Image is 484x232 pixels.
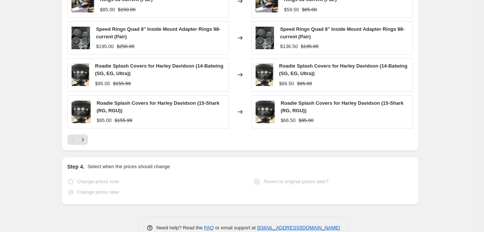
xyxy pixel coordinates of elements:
p: Select when the prices should change [87,163,170,170]
div: $66.50 [281,117,296,124]
strike: $95.00 [298,117,314,124]
span: Change prices later [77,189,120,195]
strike: $155.99 [114,117,132,124]
img: roadie-splash-covers-for-harley-davidson-radios-sony-14-batwing-sg-eg-ultra_82659827-d26c-4ca7-bb... [72,101,91,123]
span: Speed Rings Quad 8" Inside Mount Adapter Rings 98-current (Pair) [96,26,221,39]
a: [EMAIL_ADDRESS][DOMAIN_NAME] [257,225,340,230]
strike: $150.00 [118,6,135,14]
span: Roadie Splash Covers for Harley Davidson (14-Batwing (SG, EG, Ultra)) [279,63,408,76]
span: Roadie Splash Covers for Harley Davidson (15-Shark (RG, RGU)) [281,100,404,113]
img: SpeedRingsQuad8_InsideMount98-current_a6a96701-f0f7-4b0c-bd1e-0d267361426f_80x.jpg [72,27,90,49]
span: Roadie Splash Covers for Harley Davidson (14-Batwing (SG, EG, Ultra)) [95,63,224,76]
button: Next [78,134,88,145]
nav: Pagination [67,134,88,145]
strike: $250.00 [117,43,134,50]
span: Revert to original prices later? [263,179,329,184]
span: or email support at [214,225,257,230]
div: $85.00 [100,6,115,14]
strike: $85.00 [302,6,317,14]
span: Roadie Splash Covers for Harley Davidson (15-Shark (RG, RGU)) [97,100,220,113]
strike: $155.99 [113,80,131,87]
div: $59.50 [284,6,299,14]
strike: $95.00 [297,80,312,87]
span: Need help? Read the [157,225,204,230]
span: Change prices now [77,179,119,184]
img: roadie-splash-covers-for-harley-davidson-radios-sony-14-batwing-sg-eg-ultra_82659827-d26c-4ca7-bb... [256,63,273,86]
span: Speed Rings Quad 8" Inside Mount Adapter Rings 98-current (Pair) [280,26,405,39]
h2: Step 4. [67,163,85,170]
div: $195.00 [96,43,114,50]
strike: $195.00 [301,43,318,50]
div: $66.50 [279,80,294,87]
div: $136.50 [280,43,298,50]
img: roadie-splash-covers-for-harley-davidson-radios-sony-14-batwing-sg-eg-ultra_82659827-d26c-4ca7-bb... [256,101,275,123]
img: roadie-splash-covers-for-harley-davidson-radios-sony-14-batwing-sg-eg-ultra_82659827-d26c-4ca7-bb... [72,63,89,86]
div: $95.00 [95,80,110,87]
a: FAQ [204,225,214,230]
img: SpeedRingsQuad8_InsideMount98-current_a6a96701-f0f7-4b0c-bd1e-0d267361426f_80x.jpg [256,27,274,49]
div: $95.00 [97,117,112,124]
